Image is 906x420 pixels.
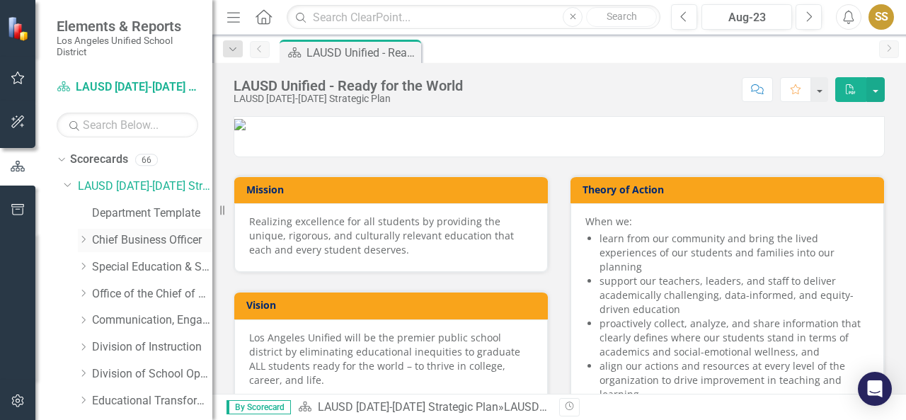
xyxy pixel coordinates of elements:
button: SS [868,4,894,30]
a: LAUSD [DATE]-[DATE] Strategic Plan [318,400,498,414]
div: Aug-23 [706,9,787,26]
a: Scorecards [70,152,128,168]
span: By Scorecard [226,400,291,414]
input: Search Below... [57,113,198,137]
input: Search ClearPoint... [287,5,660,30]
li: learn from our community and bring the lived experiences of our students and families into our pl... [600,232,869,274]
span: When we: [585,215,632,228]
div: LAUSD Unified - Ready for the World [234,78,463,93]
span: Elements & Reports [57,18,198,35]
h3: Mission [246,184,541,195]
h3: Vision [246,300,541,310]
a: Department Template [92,205,212,222]
img: LAUSD_combo_seal_wordmark%20v2.png [234,119,246,130]
div: LAUSD Unified - Ready for the World [504,400,684,414]
a: Chief Business Officer [92,232,212,249]
div: Los Angeles Unified will be the premier public school district by eliminating educational inequit... [249,331,533,387]
button: Aug-23 [701,4,792,30]
small: Los Angeles Unified School District [57,35,198,58]
span: Search [607,11,637,22]
a: Division of School Operations [92,366,212,382]
div: Open Intercom Messenger [858,372,892,406]
div: » [298,399,549,416]
img: ClearPoint Strategy [7,16,32,41]
a: Communication, Engagement & Collaboration [92,312,212,329]
div: LAUSD Unified - Ready for the World [306,44,418,62]
a: Office of the Chief of Staff [92,286,212,302]
button: Search [586,7,657,27]
div: 66 [135,154,158,166]
a: LAUSD [DATE]-[DATE] Strategic Plan [78,178,212,195]
li: align our actions and resources at every level of the organization to drive improvement in teachi... [600,359,869,402]
a: LAUSD [DATE]-[DATE] Strategic Plan [57,79,198,96]
a: Educational Transformation Office [92,393,212,409]
h3: Theory of Action [583,184,877,195]
li: proactively collect, analyze, and share information that clearly defines where our students stand... [600,317,869,359]
div: Realizing excellence for all students by providing the unique, rigorous, and culturally relevant ... [249,215,533,257]
a: Special Education & Specialized Programs [92,259,212,276]
div: LAUSD [DATE]-[DATE] Strategic Plan [234,93,463,104]
li: support our teachers, leaders, and staff to deliver academically challenging, data-informed, and ... [600,274,869,317]
a: Division of Instruction [92,339,212,356]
